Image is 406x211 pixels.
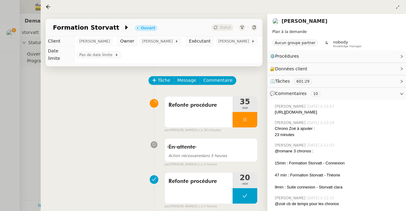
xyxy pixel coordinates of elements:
div: @zoé cb de temps pour les chronos [275,201,401,207]
div: Chrono Zoé à ajouter : [275,126,401,132]
span: [PERSON_NAME] [79,38,110,44]
span: [PERSON_NAME] [275,195,307,201]
span: [PERSON_NAME] [275,120,307,126]
span: Tâches [275,79,290,84]
div: 15min : Formation Storvatt - Connexion [275,160,401,166]
span: min [233,105,257,111]
span: [DATE] à 19:57 [307,104,336,109]
span: Procédures [275,54,299,59]
span: [PERSON_NAME] [218,38,251,44]
nz-tag: 10 [311,91,320,97]
span: il y a 3 heures [195,162,217,167]
span: ⚙️ [270,53,302,60]
app-user-label: Knowledge manager [333,40,362,48]
span: Pas de date limite [79,52,115,58]
span: Action nécessaire [168,154,201,158]
span: [DATE] à 12:47 [307,143,336,148]
div: 9min : Suite connexion - Storvatt clara [275,184,401,190]
button: Commentaire [200,76,236,85]
span: Tâche [158,77,170,84]
span: En attente [168,144,195,150]
td: Exécutant [186,36,213,46]
span: ⏲️ [270,79,317,84]
span: & [325,40,328,48]
span: Refonte procédure [168,101,229,110]
button: Tâche [148,76,174,85]
img: users%2FyQfMwtYgTqhRP2YHWHmG2s2LYaD3%2Favatar%2Fprofile-pic.png [272,18,279,25]
div: 🔐Données client [267,63,406,75]
span: 🔐 [270,65,310,72]
span: il y a 5 heures [195,204,217,209]
span: [DATE] à 13:29 [307,120,336,126]
span: [DATE] à 12:31 [307,195,336,201]
small: [PERSON_NAME] [164,162,217,167]
td: Client [46,36,74,46]
div: [URL][DOMAIN_NAME] [275,109,401,115]
span: Knowledge manager [333,45,362,48]
span: nobody [333,40,348,44]
span: dans 5 heures [168,154,227,158]
span: [PERSON_NAME] [275,143,307,148]
span: 20 [233,174,257,181]
button: Message [174,76,200,85]
span: Refonte procédure [168,177,229,186]
span: 💬 [270,91,323,96]
span: [PERSON_NAME] [142,38,175,44]
nz-tag: Aucun groupe partner [272,40,318,46]
div: @romane 3 chronos : [275,148,401,154]
span: [PERSON_NAME] [275,104,307,109]
a: [PERSON_NAME] [282,18,327,24]
div: 47 min : Formation Storvatt - Théorie [275,172,401,178]
span: Données client [275,66,307,71]
span: Commentaire [203,77,233,84]
div: ⏲️Tâches 601:29 [267,75,406,87]
span: par [164,204,170,209]
span: Plan à la demande [272,30,307,34]
div: 23 minutes [275,132,401,138]
span: Commentaires [275,91,307,96]
span: par [164,128,170,133]
span: Statut [220,25,231,30]
span: min [233,181,257,187]
span: 35 [233,98,257,105]
td: Date limite [46,46,74,63]
td: Owner [118,36,137,46]
span: il y a 36 minutes [195,128,221,133]
span: Message [177,77,196,84]
div: Ouvert [141,26,155,30]
small: [PERSON_NAME] [164,204,217,209]
div: 💬Commentaires 10 [267,88,406,100]
small: [PERSON_NAME] [164,128,221,133]
div: ⚙️Procédures [267,50,406,62]
span: par [164,162,170,167]
span: Formation Storvatt [53,24,124,31]
nz-tag: 601:29 [294,78,312,85]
